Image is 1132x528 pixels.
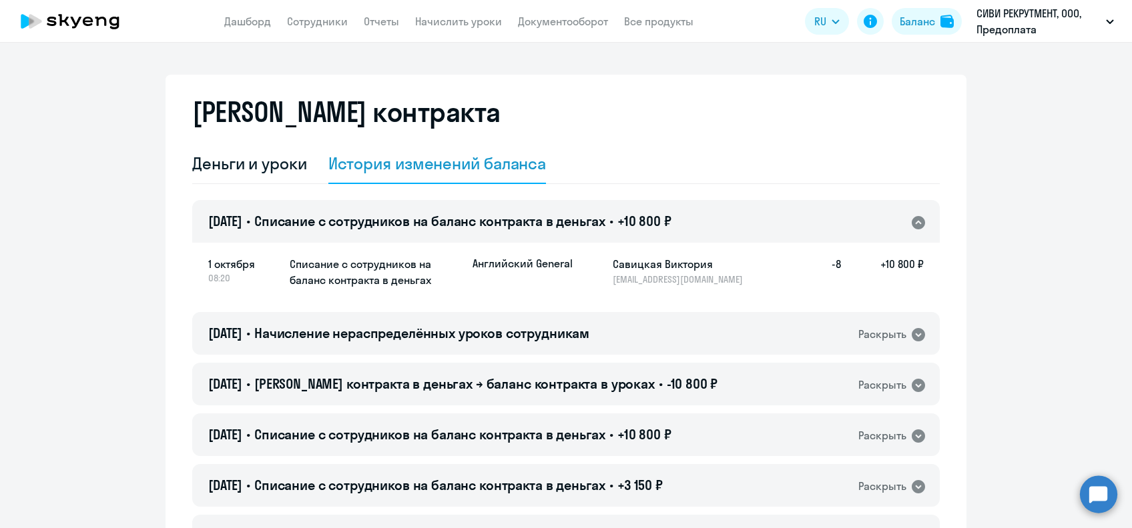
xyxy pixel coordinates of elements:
[208,477,242,493] span: [DATE]
[208,375,242,392] span: [DATE]
[473,256,573,271] p: Английский General
[290,256,462,288] h5: Списание с сотрудников на баланс контракта в деньгах
[624,15,693,28] a: Все продукты
[858,326,906,343] div: Раскрыть
[328,153,547,174] div: История изменений баланса
[617,477,663,493] span: +3 150 ₽
[246,375,250,392] span: •
[208,256,279,272] span: 1 октября
[617,426,671,443] span: +10 800 ₽
[858,478,906,495] div: Раскрыть
[970,5,1121,37] button: СИВИ РЕКРУТМЕНТ, ООО, Предоплата
[208,325,242,341] span: [DATE]
[246,426,250,443] span: •
[613,273,750,285] p: [EMAIL_ADDRESS][DOMAIN_NAME]
[364,15,399,28] a: Отчеты
[798,256,841,285] h5: -8
[208,213,242,229] span: [DATE]
[617,213,671,229] span: +10 800 ₽
[224,15,271,28] a: Дашборд
[246,325,250,341] span: •
[613,256,750,272] h5: Савицкая Виктория
[254,213,605,229] span: Списание с сотрудников на баланс контракта в деньгах
[415,15,502,28] a: Начислить уроки
[858,427,906,444] div: Раскрыть
[940,15,954,28] img: balance
[208,272,279,284] span: 08:20
[287,15,348,28] a: Сотрудники
[892,8,962,35] button: Балансbalance
[192,153,307,174] div: Деньги и уроки
[254,375,655,392] span: [PERSON_NAME] контракта в деньгах → баланс контракта в уроках
[254,325,589,341] span: Начисление нераспределённых уроков сотрудникам
[609,426,613,443] span: •
[805,8,849,35] button: RU
[518,15,608,28] a: Документооборот
[976,5,1101,37] p: СИВИ РЕКРУТМЕНТ, ООО, Предоплата
[609,213,613,229] span: •
[246,213,250,229] span: •
[246,477,250,493] span: •
[254,426,605,443] span: Списание с сотрудников на баланс контракта в деньгах
[208,426,242,443] span: [DATE]
[609,477,613,493] span: •
[841,256,924,285] h5: +10 800 ₽
[814,13,826,29] span: RU
[659,375,663,392] span: •
[900,13,935,29] div: Баланс
[667,375,718,392] span: -10 800 ₽
[254,477,605,493] span: Списание с сотрудников на баланс контракта в деньгах
[192,96,501,128] h2: [PERSON_NAME] контракта
[858,377,906,393] div: Раскрыть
